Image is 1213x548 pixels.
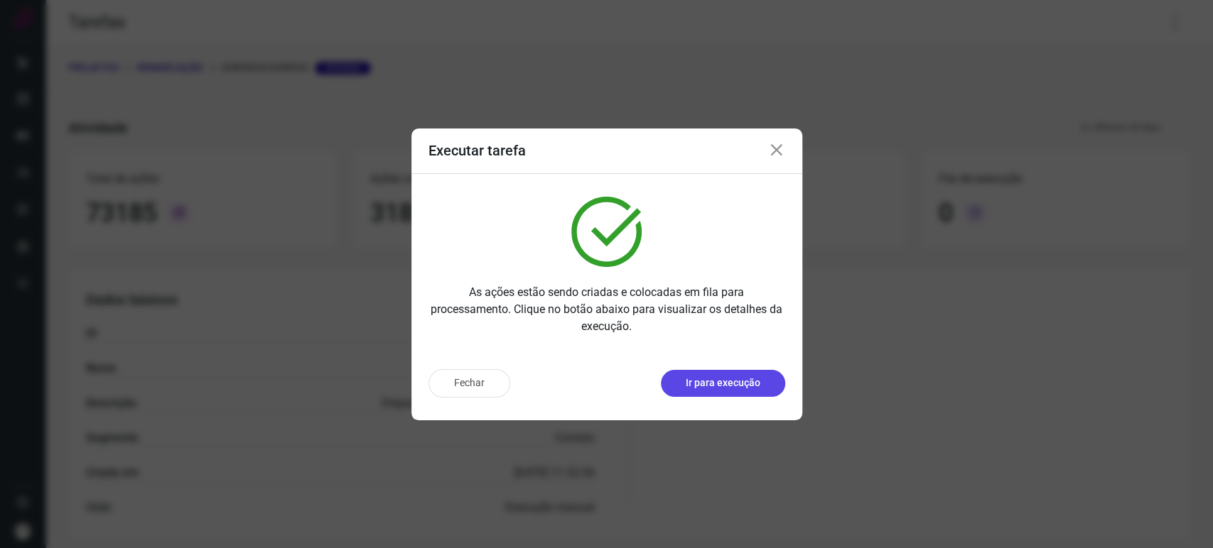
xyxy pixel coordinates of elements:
[428,284,785,335] p: As ações estão sendo criadas e colocadas em fila para processamento. Clique no botão abaixo para ...
[686,376,760,390] p: Ir para execução
[428,369,510,398] button: Fechar
[661,370,785,397] button: Ir para execução
[428,142,526,159] h3: Executar tarefa
[571,197,642,267] img: verified.svg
